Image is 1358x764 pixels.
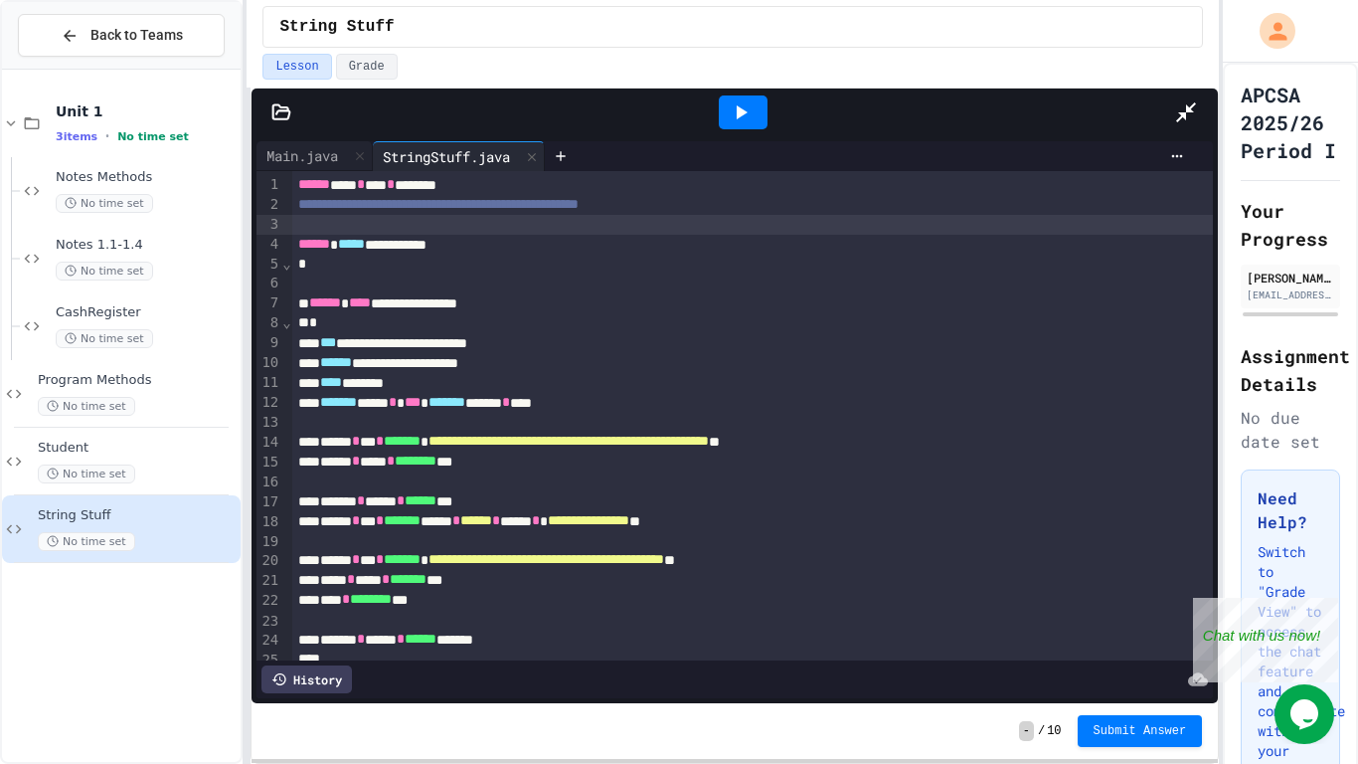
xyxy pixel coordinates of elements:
span: Unit 1 [56,102,237,120]
div: 19 [256,532,281,552]
span: Notes 1.1-1.4 [56,237,237,254]
div: My Account [1239,8,1300,54]
div: Main.java [256,145,348,166]
span: Submit Answer [1094,723,1187,739]
div: 17 [256,492,281,512]
h3: Need Help? [1258,486,1323,534]
span: Student [38,440,237,457]
span: String Stuff [38,507,237,524]
div: 5 [256,255,281,275]
div: 22 [256,591,281,611]
span: 3 items [56,130,97,143]
div: 13 [256,413,281,433]
iframe: chat widget [1274,684,1338,744]
div: 25 [256,651,281,670]
span: - [1019,721,1034,741]
button: Grade [336,54,398,80]
div: 15 [256,453,281,473]
span: Program Methods [38,372,237,389]
div: 8 [256,313,281,333]
div: 1 [256,175,281,195]
div: Main.java [256,141,373,171]
div: 3 [256,215,281,235]
div: 10 [256,353,281,373]
div: [EMAIL_ADDRESS][DOMAIN_NAME] [1247,287,1334,302]
h2: Assignment Details [1241,342,1340,398]
div: StringStuff.java [373,146,520,167]
div: 20 [256,551,281,571]
span: • [105,128,109,144]
div: 9 [256,333,281,353]
button: Back to Teams [18,14,225,57]
div: 24 [256,631,281,651]
button: Lesson [262,54,331,80]
div: 7 [256,293,281,313]
div: 2 [256,195,281,215]
h2: Your Progress [1241,197,1340,253]
div: 21 [256,571,281,591]
div: StringStuff.java [373,141,545,171]
span: No time set [56,329,153,348]
div: 6 [256,274,281,293]
h1: APCSA 2025/26 Period I [1241,81,1340,164]
span: / [1038,723,1045,739]
span: Fold line [281,314,291,330]
div: 11 [256,373,281,393]
span: Notes Methods [56,169,237,186]
div: No due date set [1241,406,1340,454]
button: Submit Answer [1078,715,1203,747]
span: String Stuff [279,15,394,39]
div: 4 [256,235,281,255]
span: CashRegister [56,304,237,321]
span: No time set [38,397,135,416]
div: [PERSON_NAME] [1247,269,1334,286]
div: History [261,666,352,693]
div: 18 [256,512,281,532]
iframe: chat widget [1193,598,1338,682]
span: No time set [117,130,189,143]
span: No time set [38,532,135,551]
span: No time set [38,465,135,483]
span: Back to Teams [90,25,183,46]
div: 23 [256,612,281,632]
span: 10 [1047,723,1061,739]
div: 14 [256,433,281,453]
span: Fold line [281,256,291,272]
span: No time set [56,262,153,281]
span: No time set [56,194,153,213]
div: 16 [256,473,281,492]
div: 12 [256,393,281,413]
